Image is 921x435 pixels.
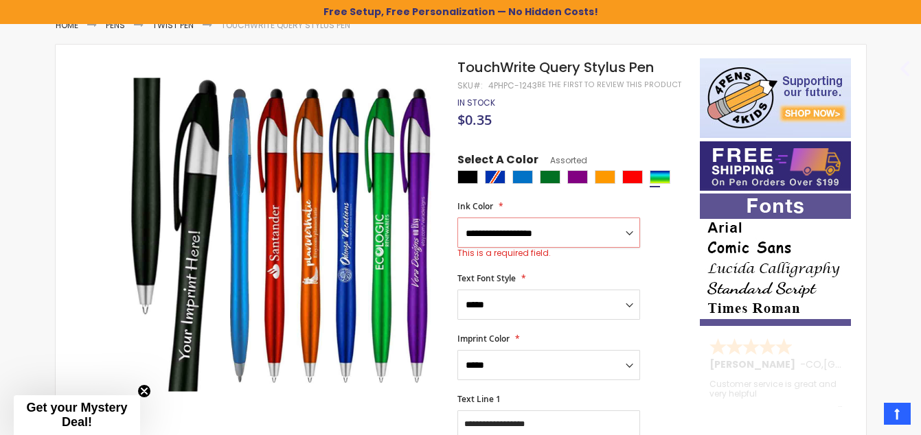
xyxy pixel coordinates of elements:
[709,357,800,371] span: [PERSON_NAME]
[137,384,151,398] button: Close teaser
[56,19,78,31] a: Home
[14,395,140,435] div: Get your Mystery Deal!Close teaser
[537,80,681,90] a: Be the first to review this product
[700,193,851,326] img: font-personalization-examples
[538,154,587,166] span: Assorted
[457,393,501,405] span: Text Line 1
[457,58,654,77] span: TouchWrite Query Stylus Pen
[152,19,194,31] a: Twist Pen
[806,357,821,371] span: CO
[106,19,125,31] a: Pens
[700,141,851,191] img: Free shipping on orders over $199
[457,152,538,171] span: Select A Color
[540,170,560,184] div: Green
[488,80,537,91] div: 4PHPC-1243
[457,80,483,91] strong: SKU
[595,170,615,184] div: Orange
[221,20,350,31] li: TouchWrite Query Stylus Pen
[567,170,588,184] div: Purple
[457,248,640,259] div: This is a required field.
[457,97,495,108] div: Availability
[650,170,670,184] div: Assorted
[622,170,643,184] div: Red
[26,401,127,429] span: Get your Mystery Deal!
[457,272,516,284] span: Text Font Style
[457,333,510,344] span: Imprint Color
[512,170,533,184] div: Blue Light
[457,170,478,184] div: Black
[457,110,492,129] span: $0.35
[457,200,493,212] span: Ink Color
[457,97,495,108] span: In stock
[709,379,843,409] div: Customer service is great and very helpful
[700,58,851,138] img: 4pens 4 kids
[126,78,440,392] img: main-4phpc-1243-touchwrite-query-stylus-pen-2_1.jpg
[808,398,921,435] iframe: Google Customer Reviews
